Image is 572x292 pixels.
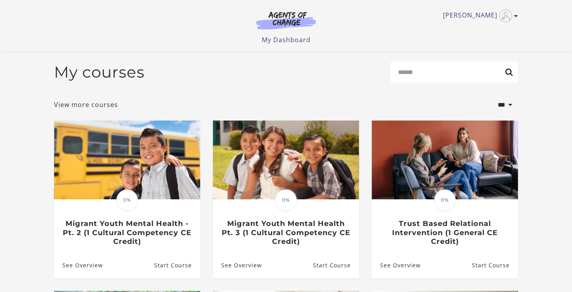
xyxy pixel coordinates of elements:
[443,10,514,22] a: Toggle menu
[116,189,138,211] span: 0%
[54,252,103,278] a: Migrant Youth Mental Health - Pt. 2 (1 Cultural Competency CE Credit): See Overview
[54,100,118,109] a: View more courses
[372,252,421,278] a: Trust Based Relational Intervention (1 General CE Credit): See Overview
[154,252,200,278] a: Migrant Youth Mental Health - Pt. 2 (1 Cultural Competency CE Credit): Resume Course
[221,219,350,246] h3: Migrant Youth Mental Health Pt. 3 (1 Cultural Competency CE Credit)
[275,189,297,211] span: 0%
[54,63,145,82] h2: My courses
[62,219,191,246] h3: Migrant Youth Mental Health - Pt. 2 (1 Cultural Competency CE Credit)
[213,252,262,278] a: Migrant Youth Mental Health Pt. 3 (1 Cultural Competency CE Credit): See Overview
[434,189,456,211] span: 0%
[262,35,311,44] a: My Dashboard
[248,11,324,29] img: Agents of Change Logo
[472,252,518,278] a: Trust Based Relational Intervention (1 General CE Credit): Resume Course
[380,219,509,246] h3: Trust Based Relational Intervention (1 General CE Credit)
[313,252,359,278] a: Migrant Youth Mental Health Pt. 3 (1 Cultural Competency CE Credit): Resume Course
